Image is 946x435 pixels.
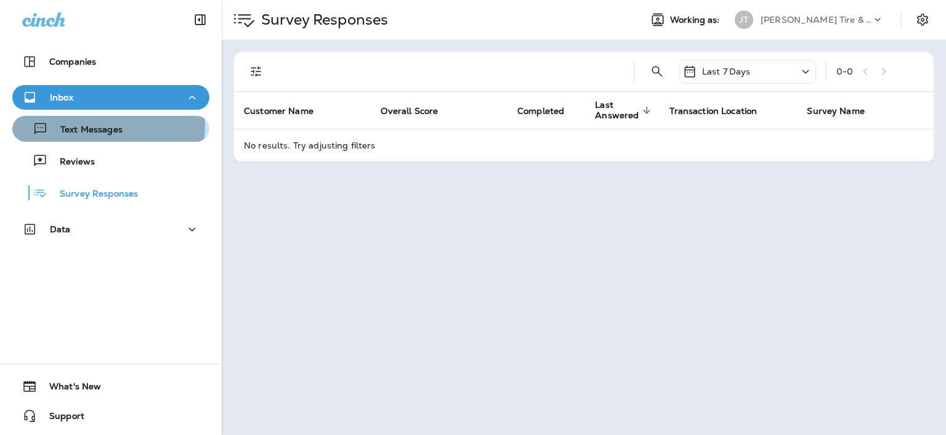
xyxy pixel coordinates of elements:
[37,381,101,396] span: What's New
[47,157,95,168] p: Reviews
[381,105,454,116] span: Overall Score
[50,224,71,234] p: Data
[807,105,881,116] span: Survey Name
[244,106,313,116] span: Customer Name
[595,100,655,121] span: Last Answered
[37,411,84,426] span: Support
[12,374,209,399] button: What's New
[183,7,217,32] button: Collapse Sidebar
[669,106,757,116] span: Transaction Location
[12,148,209,174] button: Reviews
[12,49,209,74] button: Companies
[49,57,96,67] p: Companies
[244,59,269,84] button: Filters
[670,15,722,25] span: Working as:
[595,100,639,121] span: Last Answered
[669,105,773,116] span: Transaction Location
[244,105,329,116] span: Customer Name
[12,217,209,242] button: Data
[381,106,438,116] span: Overall Score
[517,106,564,116] span: Completed
[12,180,209,206] button: Survey Responses
[761,15,871,25] p: [PERSON_NAME] Tire & Auto
[234,129,934,161] td: No results. Try adjusting filters
[12,116,209,142] button: Text Messages
[12,404,209,428] button: Support
[645,59,669,84] button: Search Survey Responses
[50,92,73,102] p: Inbox
[735,10,753,29] div: JT
[12,85,209,110] button: Inbox
[517,105,580,116] span: Completed
[807,106,865,116] span: Survey Name
[47,189,138,200] p: Survey Responses
[702,67,751,76] p: Last 7 Days
[256,10,388,29] p: Survey Responses
[48,124,123,136] p: Text Messages
[836,67,853,76] div: 0 - 0
[912,9,934,31] button: Settings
